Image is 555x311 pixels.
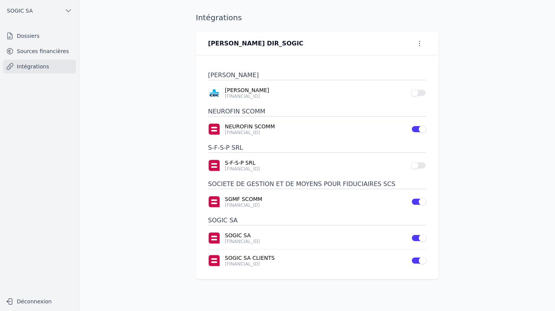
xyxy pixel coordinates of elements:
[225,93,407,99] p: [FINANCIAL_ID]
[208,216,426,225] h3: SOGIC SA
[208,232,220,244] img: belfius-1.png
[208,159,220,172] img: belfius-1.png
[225,166,407,172] p: [FINANCIAL_ID]
[3,29,76,43] a: Dossiers
[208,143,426,153] h3: S-F-S-P SRL
[3,44,76,58] a: Sources financières
[7,7,33,15] span: SOGIC SA
[3,295,76,308] button: Déconnexion
[225,261,407,267] p: [FINANCIAL_ID]
[225,159,407,167] a: S-F-S-P SRL
[208,123,220,135] img: belfius-1.png
[225,195,407,203] a: SGMF SCOMM
[208,39,303,48] h3: [PERSON_NAME] DIR_SOGIC
[225,202,407,208] p: [FINANCIAL_ID]
[208,180,426,189] h3: SOCIETE DE GESTION ET DE MOYENS POUR FIDUCIAIRES SCS
[225,130,407,136] p: [FINANCIAL_ID]
[225,123,407,130] a: NEUROFIN SCOMM
[208,71,426,80] h3: [PERSON_NAME]
[208,254,220,267] img: belfius-1.png
[225,86,407,94] a: [PERSON_NAME]
[208,196,220,208] img: belfius-1.png
[3,5,76,17] button: SOGIC SA
[208,87,220,99] img: CBC_CREGBEBB.png
[225,238,407,245] p: [FINANCIAL_ID]
[196,12,242,23] h1: Intégrations
[3,60,76,73] a: Intégrations
[225,232,407,239] a: SOGIC SA
[225,254,407,262] a: SOGIC SA CLIENTS
[208,107,426,117] h3: NEUROFIN SCOMM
